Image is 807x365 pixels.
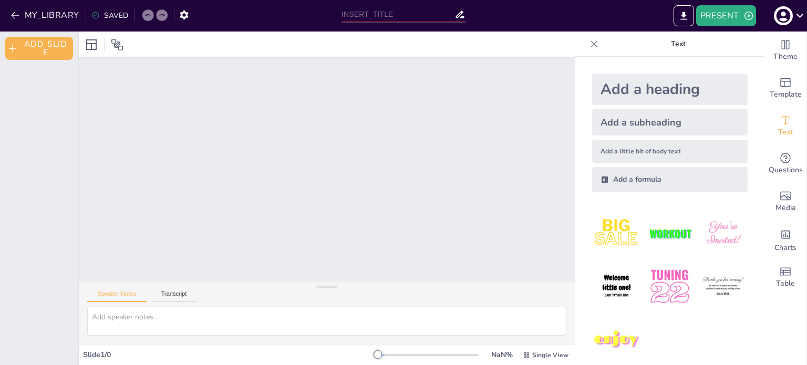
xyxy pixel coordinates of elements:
[699,262,748,311] img: 6.jpeg
[769,164,803,176] span: Questions
[764,145,806,183] div: Get real-time input from your audience
[699,209,748,258] img: 3.jpeg
[696,5,756,26] button: PRESENT
[111,38,123,51] span: Position
[489,350,514,360] div: NaN %
[764,258,806,296] div: Add a table
[770,89,802,100] span: Template
[774,242,796,254] span: Charts
[592,316,641,364] img: 7.jpeg
[5,37,73,60] button: ADD_SLIDE
[764,221,806,258] div: Add charts and graphs
[764,107,806,145] div: Add text boxes
[764,183,806,221] div: Add images, graphics, shapes or video
[83,36,100,53] div: Layout
[83,350,378,360] div: Slide 1 / 0
[592,109,748,135] div: Add a subheading
[764,32,806,69] div: Change the overall theme
[8,7,84,24] button: MY_LIBRARY
[592,262,641,311] img: 4.jpeg
[592,209,641,258] img: 1.jpeg
[645,209,694,258] img: 2.jpeg
[776,278,795,289] span: Table
[91,11,128,20] div: SAVED
[342,7,454,22] input: INSERT_TITLE
[151,290,198,302] button: Transcript
[764,69,806,107] div: Add ready made slides
[775,202,796,214] span: Media
[592,140,748,163] div: Add a little bit of body text
[773,51,798,62] span: Theme
[532,351,568,359] span: Single View
[674,5,694,26] button: EXPORT_TO_POWERPOINT
[592,167,748,192] div: Add a formula
[603,32,754,57] p: Text
[592,74,748,105] div: Add a heading
[87,290,147,302] button: Speaker Notes
[645,262,694,311] img: 5.jpeg
[778,127,793,138] span: Text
